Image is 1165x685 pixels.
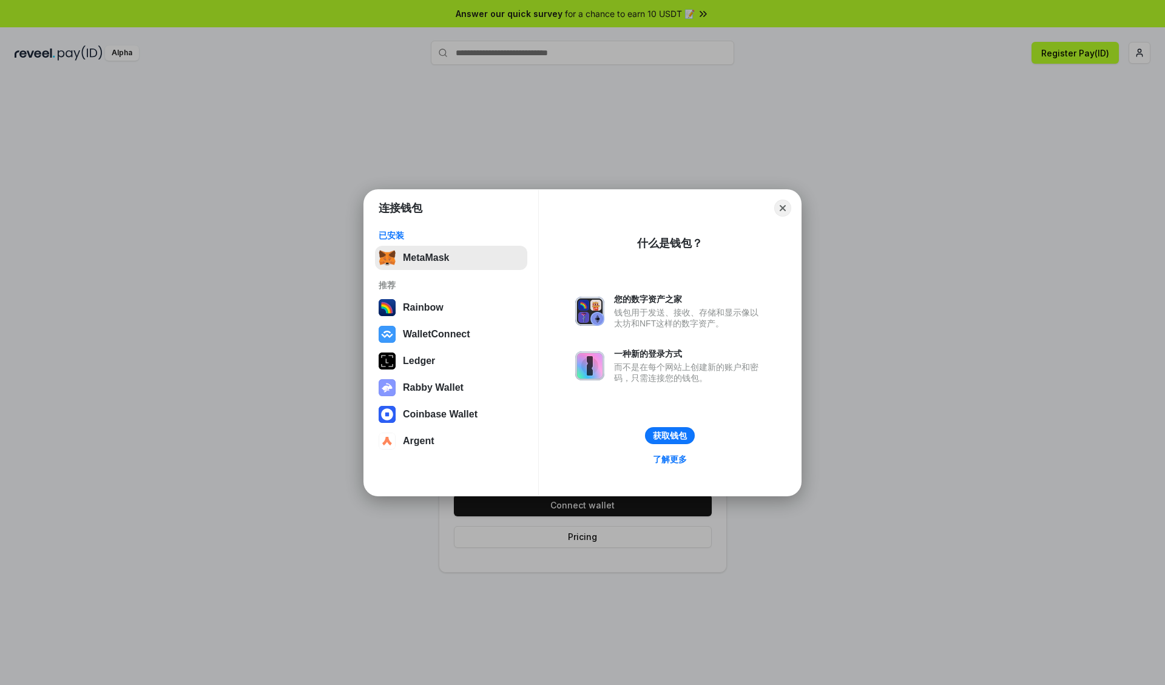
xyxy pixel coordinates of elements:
[403,302,444,313] div: Rainbow
[403,356,435,366] div: Ledger
[403,409,478,420] div: Coinbase Wallet
[375,376,527,400] button: Rabby Wallet
[379,230,524,241] div: 已安装
[375,295,527,320] button: Rainbow
[614,307,765,329] div: 钱包用于发送、接收、存储和显示像以太坊和NFT这样的数字资产。
[774,200,791,217] button: Close
[379,353,396,369] img: svg+xml,%3Csvg%20xmlns%3D%22http%3A%2F%2Fwww.w3.org%2F2000%2Fsvg%22%20width%3D%2228%22%20height%3...
[614,294,765,305] div: 您的数字资产之家
[379,280,524,291] div: 推荐
[379,249,396,266] img: svg+xml,%3Csvg%20fill%3D%22none%22%20height%3D%2233%22%20viewBox%3D%220%200%2035%2033%22%20width%...
[637,236,703,251] div: 什么是钱包？
[375,402,527,427] button: Coinbase Wallet
[645,427,695,444] button: 获取钱包
[379,326,396,343] img: svg+xml,%3Csvg%20width%3D%2228%22%20height%3D%2228%22%20viewBox%3D%220%200%2028%2028%22%20fill%3D...
[403,436,434,447] div: Argent
[653,454,687,465] div: 了解更多
[379,406,396,423] img: svg+xml,%3Csvg%20width%3D%2228%22%20height%3D%2228%22%20viewBox%3D%220%200%2028%2028%22%20fill%3D...
[614,348,765,359] div: 一种新的登录方式
[575,297,604,326] img: svg+xml,%3Csvg%20xmlns%3D%22http%3A%2F%2Fwww.w3.org%2F2000%2Fsvg%22%20fill%3D%22none%22%20viewBox...
[379,201,422,215] h1: 连接钱包
[375,349,527,373] button: Ledger
[375,322,527,346] button: WalletConnect
[403,329,470,340] div: WalletConnect
[575,351,604,380] img: svg+xml,%3Csvg%20xmlns%3D%22http%3A%2F%2Fwww.w3.org%2F2000%2Fsvg%22%20fill%3D%22none%22%20viewBox...
[403,382,464,393] div: Rabby Wallet
[646,451,694,467] a: 了解更多
[653,430,687,441] div: 获取钱包
[379,433,396,450] img: svg+xml,%3Csvg%20width%3D%2228%22%20height%3D%2228%22%20viewBox%3D%220%200%2028%2028%22%20fill%3D...
[375,246,527,270] button: MetaMask
[375,429,527,453] button: Argent
[379,299,396,316] img: svg+xml,%3Csvg%20width%3D%22120%22%20height%3D%22120%22%20viewBox%3D%220%200%20120%20120%22%20fil...
[614,362,765,383] div: 而不是在每个网站上创建新的账户和密码，只需连接您的钱包。
[403,252,449,263] div: MetaMask
[379,379,396,396] img: svg+xml,%3Csvg%20xmlns%3D%22http%3A%2F%2Fwww.w3.org%2F2000%2Fsvg%22%20fill%3D%22none%22%20viewBox...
